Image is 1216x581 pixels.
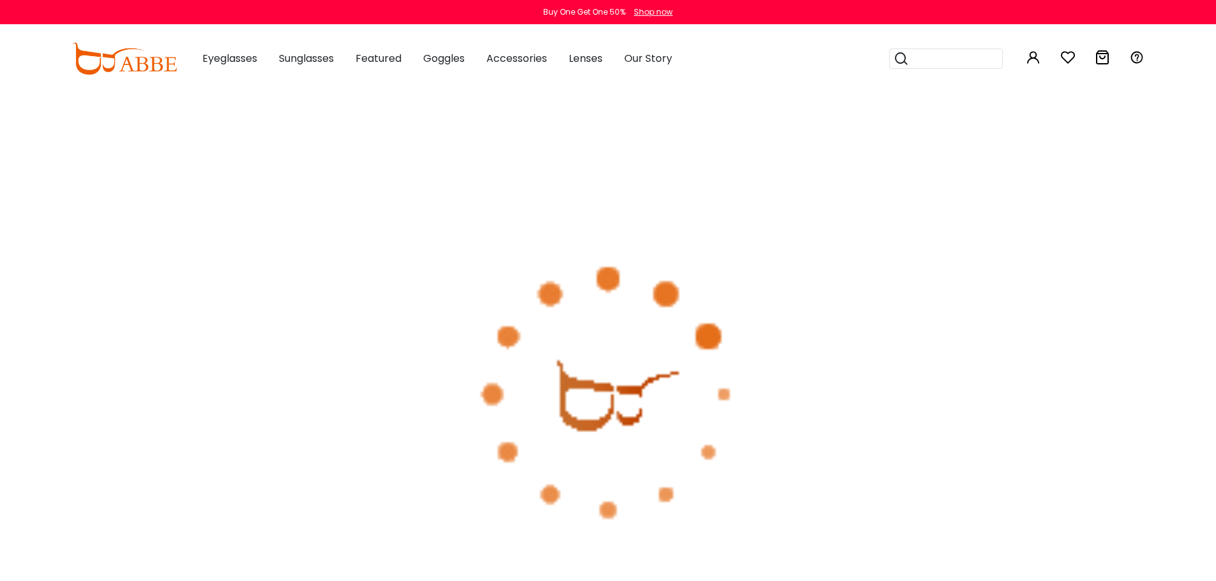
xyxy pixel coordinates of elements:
[486,51,547,66] span: Accessories
[279,51,334,66] span: Sunglasses
[627,6,673,17] a: Shop now
[72,43,177,75] img: abbeglasses.com
[624,51,672,66] span: Our Story
[202,51,257,66] span: Eyeglasses
[569,51,603,66] span: Lenses
[634,6,673,18] div: Shop now
[543,6,626,18] div: Buy One Get One 50%
[423,51,465,66] span: Goggles
[356,51,402,66] span: Featured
